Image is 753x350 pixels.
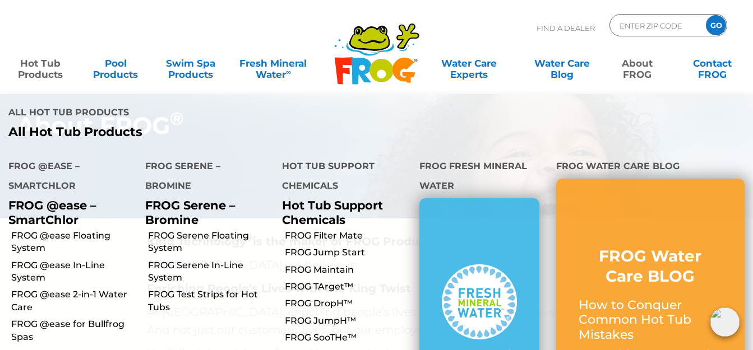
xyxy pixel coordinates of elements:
p: FROG @ease – SmartChlor [8,198,128,226]
img: openIcon [710,307,740,337]
a: FROG JumpH™ [285,315,410,327]
a: FROG Serene In-Line System [148,259,274,284]
p: FROG Serene – Bromine [145,198,265,226]
a: FROG Test Strips for Hot Tubs [148,288,274,314]
a: Swim SpaProducts [161,52,220,74]
a: FROG Filter Mate [285,230,410,242]
a: Fresh MineralWater∞ [237,52,309,74]
a: FROG Serene Floating System [148,230,274,255]
h4: FROG Water Care Blog [556,156,745,179]
a: FROG @ease Floating System [11,230,137,255]
a: Hot TubProducts [11,52,70,74]
a: FROG @ease 2-in-1 Water Care [11,288,137,314]
a: AboutFROG [608,52,667,74]
input: GO [706,15,726,35]
a: Water CareExperts [422,52,516,74]
h4: Hot Tub Support Chemicals [282,156,402,198]
sup: ∞ [286,68,291,76]
a: FROG Jump Start [285,246,410,259]
a: FROG DropH™ [285,297,410,310]
a: All Hot Tub Products [8,125,368,139]
a: Water CareBlog [533,52,592,74]
a: FROG SooTHe™ [285,332,410,344]
input: Zip Code Form [618,17,694,34]
a: ContactFROG [683,52,742,74]
h4: FROG @ease – SmartChlor [8,156,128,198]
h4: FROG Fresh Mineral Water [419,156,539,198]
h4: FROG Serene – Bromine [145,156,265,198]
p: How to Conquer Common Hot Tub Mistakes [579,298,722,342]
a: FROG TArget™ [285,281,410,293]
a: FROG @ease In-Line System [11,259,137,284]
a: FROG @ease for Bullfrog Spas [11,318,137,343]
h3: FROG Water Care BLOG [579,246,722,287]
a: Hot Tub Support Chemicals [282,198,383,226]
p: Find A Dealer [537,14,595,42]
a: FROG Maintain [285,264,410,276]
h4: All Hot Tub Products [8,102,368,125]
a: PoolProducts [86,52,145,74]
